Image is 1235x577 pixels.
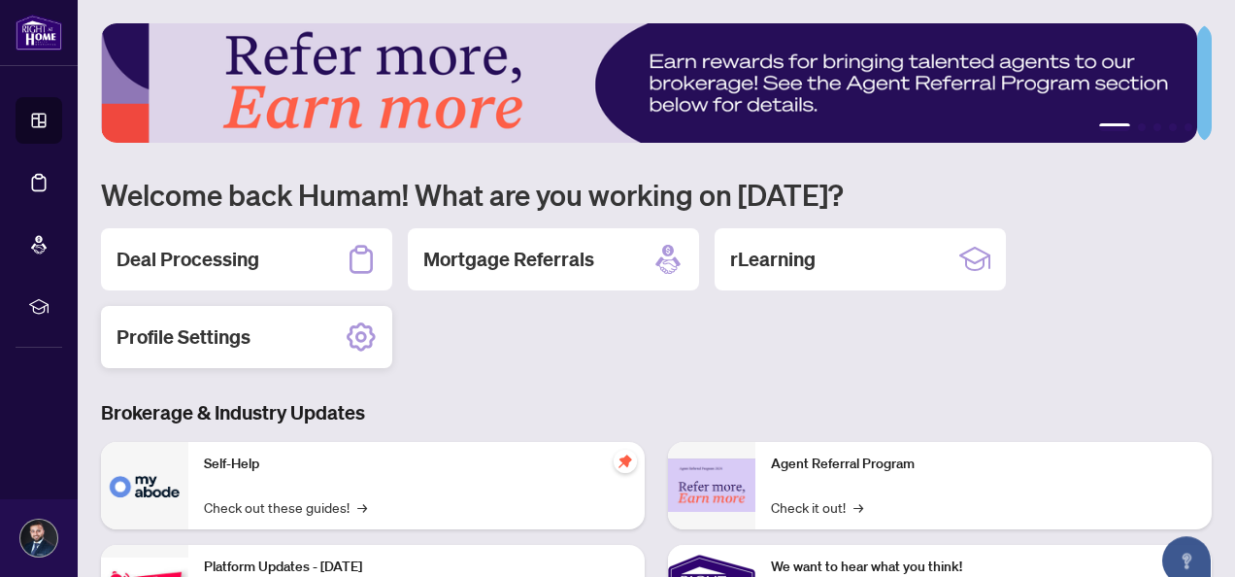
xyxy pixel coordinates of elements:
button: 2 [1138,123,1146,131]
span: pushpin [614,450,637,473]
a: Check out these guides!→ [204,496,367,518]
img: Self-Help [101,442,188,529]
p: Self-Help [204,454,629,475]
h2: Mortgage Referrals [423,246,594,273]
button: Open asap [1157,509,1216,567]
span: → [853,496,863,518]
h2: Deal Processing [117,246,259,273]
img: logo [16,15,62,51]
a: Check it out!→ [771,496,863,518]
h1: Welcome back Humam! What are you working on [DATE]? [101,176,1212,213]
h2: Profile Settings [117,323,250,351]
button: 3 [1153,123,1161,131]
h2: rLearning [730,246,816,273]
button: 1 [1099,123,1130,131]
span: → [357,496,367,518]
h3: Brokerage & Industry Updates [101,399,1212,426]
button: 4 [1169,123,1177,131]
img: Slide 0 [101,23,1197,143]
p: Agent Referral Program [771,454,1196,475]
img: Agent Referral Program [668,458,755,512]
img: Profile Icon [20,520,57,557]
button: 5 [1185,123,1192,131]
